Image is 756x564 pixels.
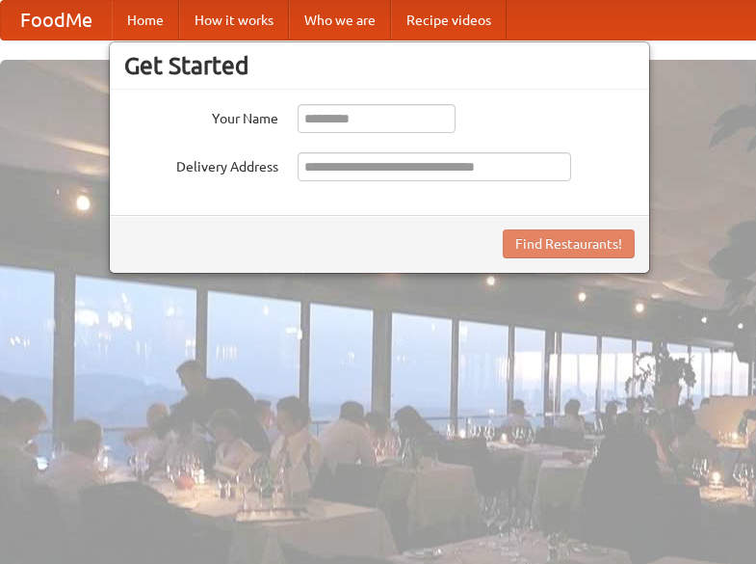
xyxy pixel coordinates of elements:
[289,1,391,40] a: Who we are
[179,1,289,40] a: How it works
[124,51,635,80] h3: Get Started
[124,104,278,128] label: Your Name
[124,152,278,176] label: Delivery Address
[391,1,507,40] a: Recipe videos
[503,229,635,258] button: Find Restaurants!
[1,1,112,40] a: FoodMe
[112,1,179,40] a: Home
